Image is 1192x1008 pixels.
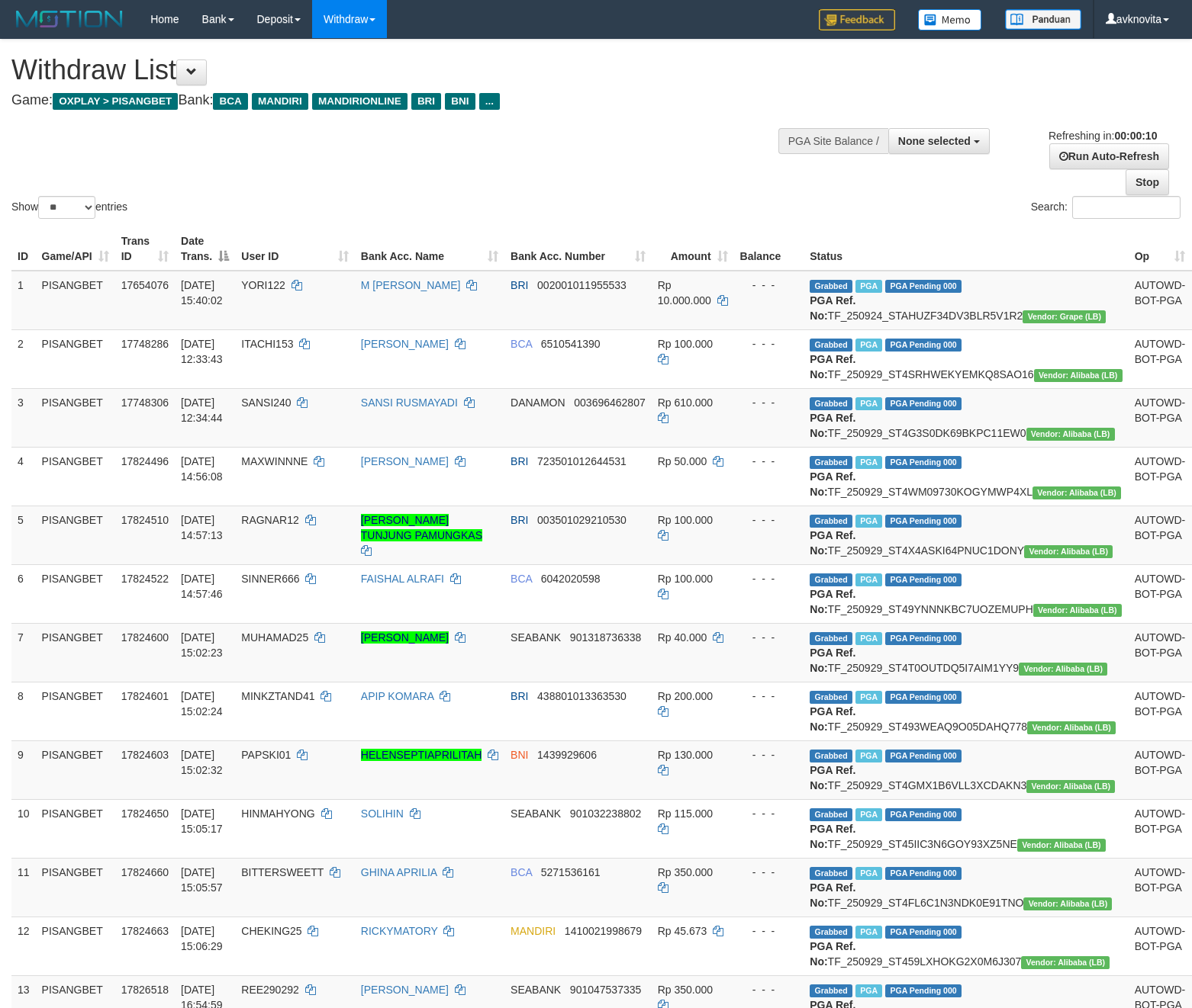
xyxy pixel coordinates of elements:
td: PISANGBET [36,917,115,975]
span: None selected [898,135,971,147]
a: GHINA APRILIA [361,866,437,878]
div: - - - [740,512,798,528]
span: PGA Pending [885,339,962,352]
span: Copy 002001011955533 to clipboard [537,279,627,291]
td: 7 [11,623,36,682]
span: BNI [445,93,475,110]
span: SANSI240 [241,396,291,409]
span: BRI [511,514,528,526]
a: [PERSON_NAME] [361,455,449,467]
td: 8 [11,682,36,740]
span: Copy 723501012644531 to clipboard [537,455,627,467]
td: 2 [11,329,36,388]
td: TF_250929_ST4FL6C1N3NDK0E91TNO [804,858,1128,917]
span: Vendor URL: https://dashboard.q2checkout.com/secure [1023,310,1106,323]
span: BRI [511,279,528,291]
h1: Withdraw List [11,55,779,85]
span: ... [479,93,500,110]
span: 17824650 [121,807,169,820]
td: AUTOWD-BOT-PGA [1129,623,1192,682]
span: Marked by avksona [855,867,882,880]
span: Grabbed [810,573,852,586]
span: [DATE] 15:40:02 [181,279,223,307]
span: Rp 100.000 [658,514,713,526]
span: [DATE] 14:56:08 [181,455,223,483]
span: Rp 115.000 [658,807,713,820]
td: TF_250924_STAHUZF34DV3BLR5V1R2 [804,271,1128,330]
label: Show entries [11,196,127,219]
span: MAXWINNNE [241,455,308,467]
span: BRI [511,690,528,702]
th: Game/API: activate to sort column ascending [36,227,115,271]
a: HELENSEPTIAPRILITAH [361,749,482,761]
span: ITACHI153 [241,338,293,350]
span: PGA Pending [885,691,962,704]
td: PISANGBET [36,682,115,740]
td: 12 [11,917,36,975]
div: - - - [740,336,798,352]
span: SEABANK [511,984,561,996]
span: Refreshing in: [1049,130,1157,142]
td: 10 [11,799,36,858]
td: PISANGBET [36,271,115,330]
a: [PERSON_NAME] [361,338,449,350]
span: PGA Pending [885,750,962,762]
a: APIP KOMARA [361,690,433,702]
span: PAPSKI01 [241,749,291,761]
span: 17824522 [121,573,169,585]
span: Vendor URL: https://dashboard.q2checkout.com/secure [1033,486,1121,499]
span: Copy 901318736338 to clipboard [570,631,641,644]
span: [DATE] 15:05:57 [181,866,223,894]
h4: Game: Bank: [11,93,779,108]
td: 11 [11,858,36,917]
td: PISANGBET [36,564,115,623]
div: - - - [740,865,798,880]
span: BNI [511,749,528,761]
div: - - - [740,278,798,293]
span: Rp 100.000 [658,338,713,350]
span: PGA Pending [885,808,962,821]
span: PGA Pending [885,632,962,645]
span: Vendor URL: https://dashboard.q2checkout.com/secure [1023,897,1112,910]
span: [DATE] 12:33:43 [181,338,223,365]
span: Grabbed [810,691,852,704]
a: [PERSON_NAME] TUNJUNG PAMUNGKAS [361,514,482,541]
span: Copy 003501029210530 to clipboard [537,514,627,526]
span: Vendor URL: https://dashboard.q2checkout.com/secure [1019,663,1107,676]
b: PGA Ref. No: [810,881,855,909]
span: 17748306 [121,396,169,409]
span: Grabbed [810,750,852,762]
span: CHEKING25 [241,925,301,937]
span: Grabbed [810,984,852,997]
span: [DATE] 15:05:17 [181,807,223,835]
a: RICKYMATORY [361,925,438,937]
span: PGA Pending [885,515,962,528]
span: Vendor URL: https://dashboard.q2checkout.com/secure [1033,604,1122,617]
span: PGA Pending [885,867,962,880]
span: Grabbed [810,632,852,645]
button: None selected [888,128,990,154]
span: Marked by avksona [855,397,882,410]
td: TF_250929_ST4GMX1B6VLL3XCDAKN3 [804,740,1128,799]
th: Balance [734,227,804,271]
span: PGA Pending [885,926,962,939]
span: 17824510 [121,514,169,526]
td: TF_250929_ST4T0OUTDQ5I7AIM1YY9 [804,623,1128,682]
span: Vendor URL: https://dashboard.q2checkout.com/secure [1017,839,1106,852]
td: 6 [11,564,36,623]
div: - - - [740,747,798,762]
span: [DATE] 15:06:29 [181,925,223,952]
span: RAGNAR12 [241,514,298,526]
td: AUTOWD-BOT-PGA [1129,917,1192,975]
span: Marked by avksona [855,515,882,528]
span: 17826518 [121,984,169,996]
div: PGA Site Balance / [778,128,888,154]
td: AUTOWD-BOT-PGA [1129,682,1192,740]
td: PISANGBET [36,329,115,388]
span: Vendor URL: https://dashboard.q2checkout.com/secure [1027,721,1116,734]
span: Marked by avksona [855,808,882,821]
span: Grabbed [810,867,852,880]
td: TF_250929_ST4SRHWEKYEMKQ8SAO16 [804,329,1128,388]
span: MUHAMAD25 [241,631,308,644]
span: Copy 901032238802 to clipboard [570,807,641,820]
